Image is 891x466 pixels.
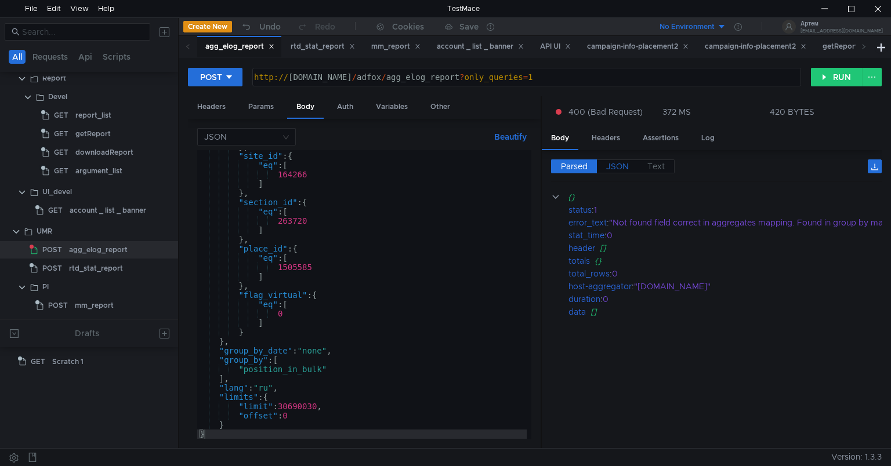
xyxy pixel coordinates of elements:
[582,128,629,149] div: Headers
[801,21,883,27] div: Артем
[42,260,62,277] span: POST
[568,216,607,229] div: error_text
[811,68,863,86] button: RUN
[75,326,99,340] div: Drafts
[48,88,67,105] div: Devel
[75,50,96,64] button: Api
[42,183,72,201] div: UI_devel
[568,254,590,267] div: totals
[315,20,335,34] div: Redo
[371,41,421,53] div: mm_report
[287,96,324,119] div: Body
[69,260,123,277] div: rtd_stat_report
[42,70,66,87] div: Report
[259,20,281,34] div: Undo
[561,161,588,172] span: Parsed
[770,107,814,117] div: 420 BYTES
[831,449,882,465] span: Version: 1.3.3
[42,241,62,259] span: POST
[328,96,363,118] div: Auth
[568,267,610,280] div: total_rows
[42,278,49,296] div: PI
[662,107,691,117] div: 372 MS
[421,96,459,118] div: Other
[29,50,71,64] button: Requests
[75,297,114,314] div: mm_report
[48,297,68,314] span: POST
[289,18,343,35] button: Redo
[75,144,133,161] div: downloadReport
[647,161,665,172] span: Text
[31,353,45,370] span: GET
[188,68,242,86] button: POST
[568,305,586,318] div: data
[459,23,479,31] div: Save
[239,96,283,118] div: Params
[232,18,289,35] button: Undo
[48,202,63,219] span: GET
[9,50,26,64] button: All
[37,223,52,240] div: UMR
[54,162,68,180] span: GET
[540,41,571,53] div: API UI
[542,128,578,150] div: Body
[692,128,724,149] div: Log
[568,203,592,216] div: status
[54,125,68,143] span: GET
[490,130,531,144] button: Beautify
[392,20,424,34] div: Cookies
[291,41,355,53] div: rtd_stat_report
[22,26,143,38] input: Search...
[54,144,68,161] span: GET
[437,41,524,53] div: account _ list _ banner
[69,241,128,259] div: agg_elog_report
[823,41,868,53] div: getReport
[633,128,688,149] div: Assertions
[200,71,222,83] div: POST
[568,229,604,242] div: stat_time
[183,21,232,32] button: Create New
[660,21,715,32] div: No Environment
[801,29,883,33] div: [EMAIL_ADDRESS][DOMAIN_NAME]
[188,96,235,118] div: Headers
[568,105,643,118] span: 400 (Bad Request)
[646,17,726,36] button: No Environment
[52,353,84,370] div: Scratch 1
[205,41,274,53] div: agg_elog_report
[75,125,111,143] div: getReport
[606,161,629,172] span: JSON
[54,107,68,124] span: GET
[75,107,111,124] div: report_list
[70,202,146,219] div: account _ list _ banner
[568,293,600,305] div: duration
[587,41,689,53] div: campaign-info-placement2
[705,41,806,53] div: campaign-info-placement2
[568,242,595,254] div: header
[75,162,122,180] div: argument_list
[568,280,632,293] div: host-aggregator
[367,96,417,118] div: Variables
[99,50,134,64] button: Scripts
